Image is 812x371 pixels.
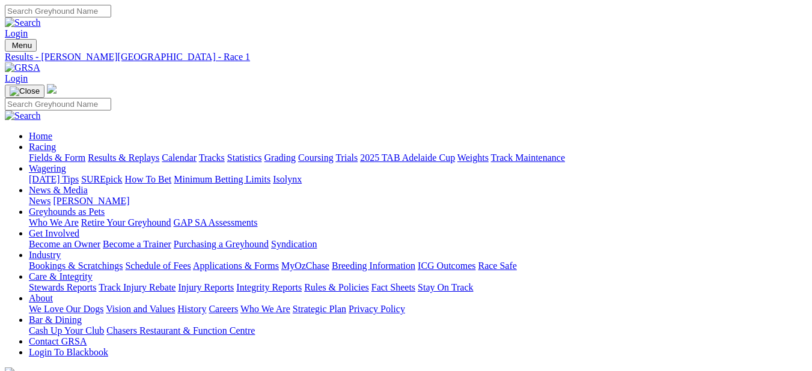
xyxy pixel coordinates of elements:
[478,261,516,271] a: Race Safe
[227,152,262,163] a: Statistics
[29,131,52,141] a: Home
[271,239,317,249] a: Syndication
[193,261,279,271] a: Applications & Forms
[81,174,122,184] a: SUREpick
[5,52,807,62] a: Results - [PERSON_NAME][GEOGRAPHIC_DATA] - Race 1
[88,152,159,163] a: Results & Replays
[29,142,56,152] a: Racing
[29,174,807,185] div: Wagering
[174,239,269,249] a: Purchasing a Greyhound
[29,207,105,217] a: Greyhounds as Pets
[29,196,807,207] div: News & Media
[5,73,28,83] a: Login
[106,304,175,314] a: Vision and Values
[29,293,53,303] a: About
[240,304,290,314] a: Who We Are
[10,86,40,96] img: Close
[29,261,123,271] a: Bookings & Scratchings
[29,347,108,357] a: Login To Blackbook
[491,152,565,163] a: Track Maintenance
[298,152,334,163] a: Coursing
[281,261,329,271] a: MyOzChase
[103,239,171,249] a: Become a Trainer
[29,325,104,336] a: Cash Up Your Club
[106,325,255,336] a: Chasers Restaurant & Function Centre
[29,304,807,315] div: About
[29,282,807,293] div: Care & Integrity
[162,152,197,163] a: Calendar
[29,217,807,228] div: Greyhounds as Pets
[332,261,415,271] a: Breeding Information
[5,98,111,110] input: Search
[12,41,32,50] span: Menu
[125,261,191,271] a: Schedule of Fees
[29,325,807,336] div: Bar & Dining
[360,152,455,163] a: 2025 TAB Adelaide Cup
[5,5,111,17] input: Search
[5,17,41,28] img: Search
[457,152,489,163] a: Weights
[29,261,807,271] div: Industry
[29,239,807,250] div: Get Involved
[209,304,238,314] a: Careers
[178,282,234,292] a: Injury Reports
[29,250,61,260] a: Industry
[29,282,96,292] a: Stewards Reports
[304,282,369,292] a: Rules & Policies
[264,152,296,163] a: Grading
[29,185,88,195] a: News & Media
[199,152,225,163] a: Tracks
[418,261,475,271] a: ICG Outcomes
[29,163,66,173] a: Wagering
[125,174,172,184] a: How To Bet
[349,304,405,314] a: Privacy Policy
[5,85,44,98] button: Toggle navigation
[236,282,302,292] a: Integrity Reports
[47,84,56,94] img: logo-grsa-white.png
[81,217,171,228] a: Retire Your Greyhound
[29,217,79,228] a: Who We Are
[5,62,40,73] img: GRSA
[29,152,85,163] a: Fields & Form
[29,174,79,184] a: [DATE] Tips
[29,196,50,206] a: News
[418,282,473,292] a: Stay On Track
[29,336,87,346] a: Contact GRSA
[371,282,415,292] a: Fact Sheets
[5,110,41,121] img: Search
[5,28,28,38] a: Login
[29,228,79,238] a: Get Involved
[177,304,206,314] a: History
[293,304,346,314] a: Strategic Plan
[29,152,807,163] div: Racing
[273,174,302,184] a: Isolynx
[53,196,129,206] a: [PERSON_NAME]
[29,239,100,249] a: Become an Owner
[335,152,358,163] a: Trials
[29,304,103,314] a: We Love Our Dogs
[29,315,82,325] a: Bar & Dining
[174,174,270,184] a: Minimum Betting Limits
[29,271,93,282] a: Care & Integrity
[174,217,258,228] a: GAP SA Assessments
[5,39,37,52] button: Toggle navigation
[99,282,176,292] a: Track Injury Rebate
